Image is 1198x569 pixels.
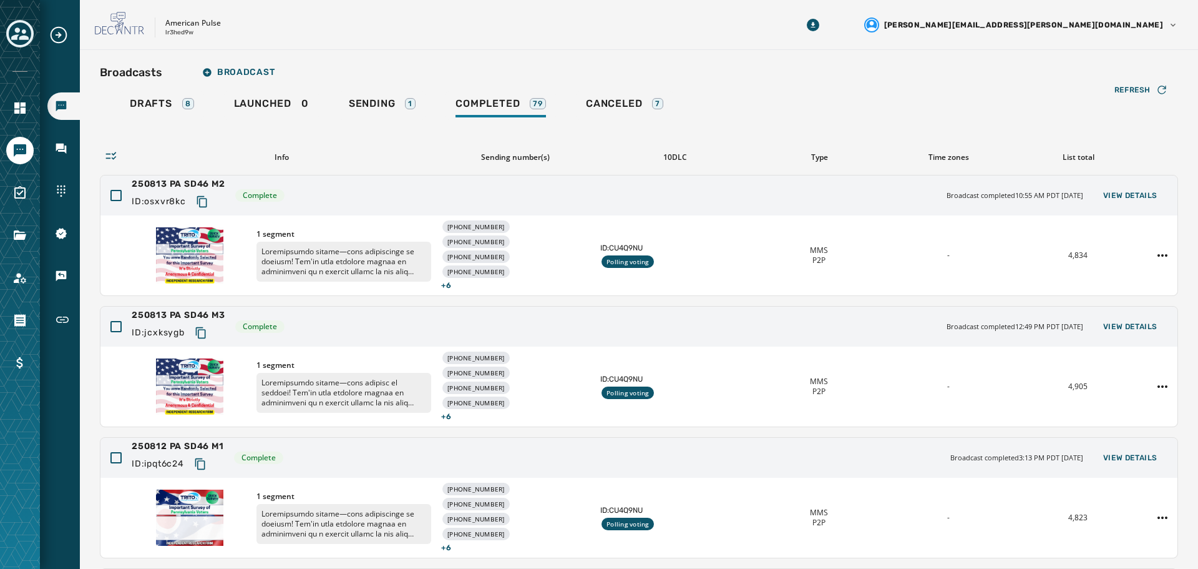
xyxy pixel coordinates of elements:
span: ID: CU4Q9NU [600,374,749,384]
span: Completed [455,97,520,110]
span: MMS [810,377,828,387]
span: Broadcast completed 12:49 PM PDT [DATE] [947,322,1083,332]
span: Broadcast completed 10:55 AM PDT [DATE] [947,190,1083,201]
div: [PHONE_NUMBER] [442,483,510,495]
h2: Broadcasts [100,64,162,81]
p: Loremipsumdo sitame—cons adipisc el seddoei! Tem'in utla etdolore magnaa en adminimveni qu n exer... [256,373,431,413]
div: 1 [405,98,416,109]
a: Sending1 [339,91,426,120]
span: Refresh [1114,85,1151,95]
a: Completed79 [446,91,556,120]
div: [PHONE_NUMBER] [442,513,510,525]
button: Copy text to clipboard [191,190,213,213]
a: Navigate to Account [6,264,34,292]
span: View Details [1103,322,1157,332]
div: Time zones [889,152,1009,162]
span: P2P [812,255,825,265]
div: - [889,382,1008,392]
button: 250813 PA SD46 M2 action menu [1152,245,1172,265]
span: + 6 [441,543,590,553]
a: Navigate to Billing [6,349,34,377]
div: 8 [182,98,194,109]
div: Polling voting [601,255,654,268]
div: - [889,513,1008,523]
a: Navigate to Broadcasts [47,92,80,120]
a: Navigate to 10DLC Registration [47,220,80,247]
a: Canceled7 [576,91,673,120]
a: Navigate to Keywords & Responders [47,262,80,290]
div: [PHONE_NUMBER] [442,367,510,379]
span: View Details [1103,453,1157,463]
span: P2P [812,518,825,528]
span: Drafts [130,97,172,110]
div: 10DLC [600,152,749,162]
span: Complete [241,453,276,463]
span: ID: CU4Q9NU [600,505,749,515]
div: [PHONE_NUMBER] [442,382,510,394]
span: Complete [243,190,277,200]
span: Sending [349,97,396,110]
p: lr3hed9w [165,28,193,37]
span: Broadcast [202,67,275,77]
button: Download Menu [802,14,824,36]
button: View Details [1093,187,1167,204]
span: Canceled [586,97,642,110]
img: Thumbnail [156,490,223,546]
span: 1 segment [256,360,431,370]
div: [PHONE_NUMBER] [442,250,510,263]
div: Type [759,152,879,162]
span: ID: osxvr8kc [132,195,186,208]
button: Copy text to clipboard [190,322,212,344]
div: [PHONE_NUMBER] [442,498,510,510]
div: - [889,250,1008,260]
div: 4,905 [1018,382,1137,392]
span: P2P [812,387,825,397]
button: Toggle account select drawer [6,20,34,47]
div: [PHONE_NUMBER] [442,220,510,233]
p: Loremipsumdo sitame—cons adipiscinge se doeiusm! Tem'in utla etdolore magnaa en adminimveni qu n ... [256,504,431,544]
div: [PHONE_NUMBER] [442,235,510,248]
a: Navigate to Short Links [47,305,80,335]
span: 250813 PA SD46 M2 [132,178,225,190]
a: Navigate to Sending Numbers [47,177,80,205]
div: [PHONE_NUMBER] [442,397,510,409]
div: Polling voting [601,387,654,399]
button: User settings [859,12,1183,37]
p: Loremipsumdo sitame—cons adipiscinge se doeiusm! Tem'in utla etdolore magnaa en adminimveni qu n ... [256,242,431,282]
span: [PERSON_NAME][EMAIL_ADDRESS][PERSON_NAME][DOMAIN_NAME] [884,20,1163,30]
a: Navigate to Surveys [6,179,34,207]
span: ID: CU4Q9NU [600,243,749,253]
a: Navigate to Inbox [47,135,80,162]
button: View Details [1093,449,1167,467]
div: [PHONE_NUMBER] [442,528,510,540]
a: Navigate to Orders [6,307,34,334]
span: 1 segment [256,492,431,502]
button: Expand sub nav menu [49,25,79,45]
span: Launched [234,97,291,110]
span: + 6 [441,412,590,422]
span: + 6 [441,280,590,290]
a: Launched0 [224,91,319,120]
div: Polling voting [601,518,654,530]
div: [PHONE_NUMBER] [442,265,510,278]
p: American Pulse [165,18,221,28]
button: 250812 PA SD46 M1 action menu [1152,508,1172,528]
div: 4,823 [1018,513,1137,523]
div: Sending number(s) [441,152,590,162]
div: [PHONE_NUMBER] [442,352,510,364]
button: 250813 PA SD46 M3 action menu [1152,377,1172,397]
span: MMS [810,508,828,518]
span: View Details [1103,190,1157,200]
span: MMS [810,245,828,255]
span: ID: ipqt6c24 [132,458,184,470]
span: ID: jcxksygb [132,327,185,339]
button: Copy text to clipboard [189,453,212,475]
span: 250812 PA SD46 M1 [132,440,224,453]
a: Navigate to Messaging [6,137,34,164]
button: Refresh [1104,80,1178,100]
span: Complete [243,322,277,332]
a: Navigate to Files [6,222,34,249]
span: 1 segment [256,229,431,239]
a: Drafts8 [120,91,204,120]
div: 7 [652,98,663,109]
